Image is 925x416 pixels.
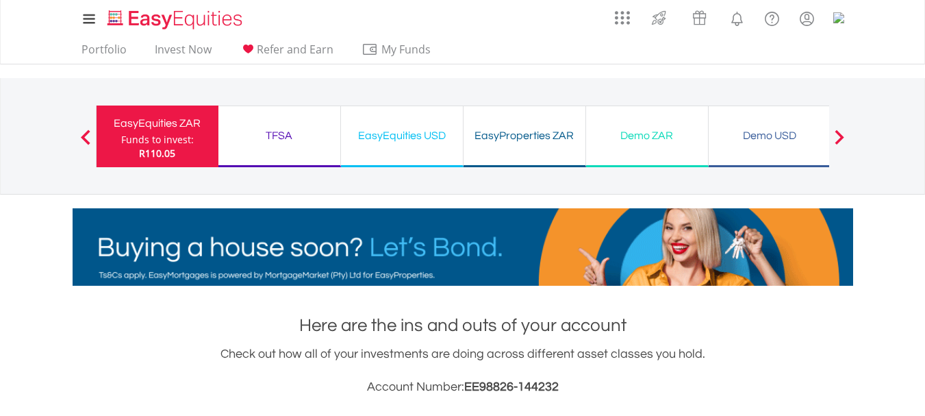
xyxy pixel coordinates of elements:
[234,42,339,64] a: Refer and Earn
[594,126,700,145] div: Demo ZAR
[648,7,670,29] img: thrive-v2.svg
[73,345,853,397] div: Check out how all of your investments are doing across different asset classes you hold.
[105,8,248,31] img: EasyEquities_Logo.png
[121,133,194,147] div: Funds to invest:
[472,126,577,145] div: EasyProperties ZAR
[349,126,455,145] div: EasyEquities USD
[688,7,711,29] img: vouchers-v2.svg
[72,136,99,150] button: Previous
[789,3,824,34] a: My Profile
[464,380,559,393] span: EE98826-144232
[227,126,332,145] div: TFSA
[833,12,844,23] img: 20px.png
[606,3,639,25] a: AppsGrid
[679,3,720,29] a: Vouchers
[362,40,451,58] span: My Funds
[73,208,853,286] img: EasyMortage Promotion Banner
[73,313,853,338] h1: Here are the ins and outs of your account
[826,136,853,150] button: Next
[73,378,853,397] h3: Account Number:
[717,126,822,145] div: Demo USD
[102,3,248,31] a: Home page
[139,147,175,160] span: R110.05
[76,42,132,64] a: Portfolio
[105,114,210,133] div: EasyEquities ZAR
[149,42,217,64] a: Invest Now
[615,10,630,25] img: grid-menu-icon.svg
[720,3,755,31] a: Notifications
[257,42,333,57] span: Refer and Earn
[755,3,789,31] a: FAQ's and Support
